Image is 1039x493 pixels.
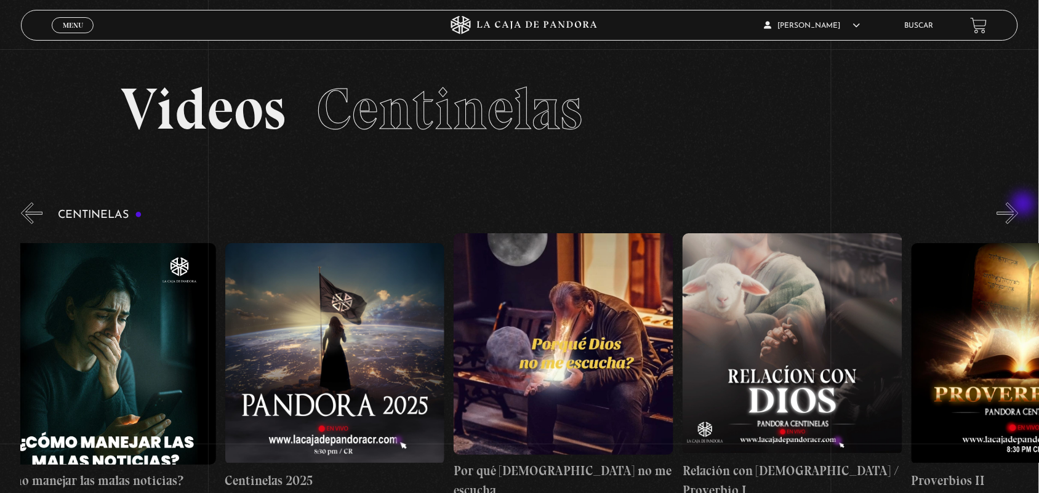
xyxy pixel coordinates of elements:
h2: Videos [121,80,918,138]
span: [PERSON_NAME] [764,22,860,30]
span: Menu [63,22,83,29]
a: View your shopping cart [971,17,987,34]
button: Next [997,202,1019,224]
span: Centinelas [316,74,583,144]
button: Previous [21,202,42,224]
h4: Centinelas 2025 [225,471,445,491]
h3: Centinelas [58,209,142,221]
span: Cerrar [58,32,87,41]
a: Buscar [905,22,934,30]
